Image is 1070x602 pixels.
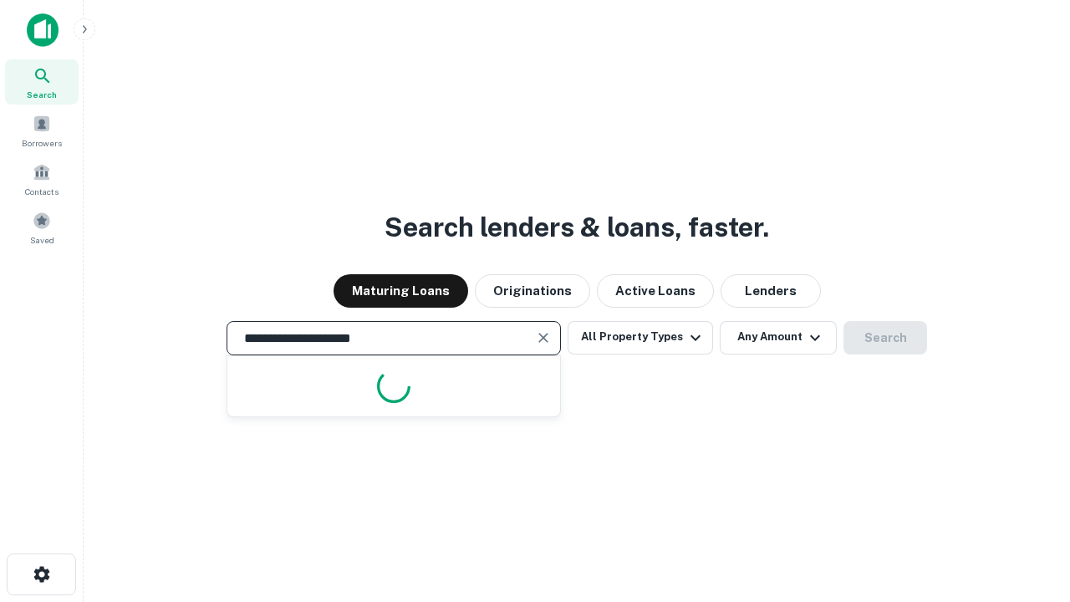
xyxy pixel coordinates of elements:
[334,274,468,308] button: Maturing Loans
[5,156,79,202] a: Contacts
[30,233,54,247] span: Saved
[720,321,837,355] button: Any Amount
[986,468,1070,548] iframe: Chat Widget
[22,136,62,150] span: Borrowers
[27,13,59,47] img: capitalize-icon.png
[5,205,79,250] a: Saved
[597,274,714,308] button: Active Loans
[475,274,590,308] button: Originations
[5,108,79,153] a: Borrowers
[5,59,79,105] a: Search
[385,207,769,247] h3: Search lenders & loans, faster.
[721,274,821,308] button: Lenders
[568,321,713,355] button: All Property Types
[532,326,555,349] button: Clear
[27,88,57,101] span: Search
[25,185,59,198] span: Contacts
